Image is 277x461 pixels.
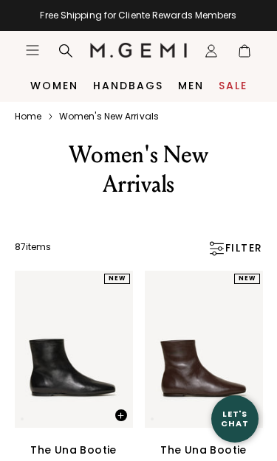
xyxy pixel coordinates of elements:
a: Sale [219,80,247,91]
div: The Una Bootie [30,441,117,459]
div: Let's Chat [211,409,259,428]
div: FILTER [208,241,263,256]
img: The Una Bootie [145,271,263,428]
div: 87 items [15,241,52,256]
a: Women [30,80,78,91]
div: NEW [104,274,130,284]
img: M.Gemi [90,43,187,58]
a: Men [178,80,204,91]
button: Open site menu [25,43,40,58]
img: The Una Bootie [15,271,133,428]
img: Open filters [209,241,224,256]
a: Handbags [93,80,163,91]
div: NEW [234,274,260,284]
div: Women's New Arrivals [35,140,242,199]
a: Women's new arrivals [59,111,159,122]
a: Home [15,111,41,122]
div: The Una Bootie [160,441,247,459]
